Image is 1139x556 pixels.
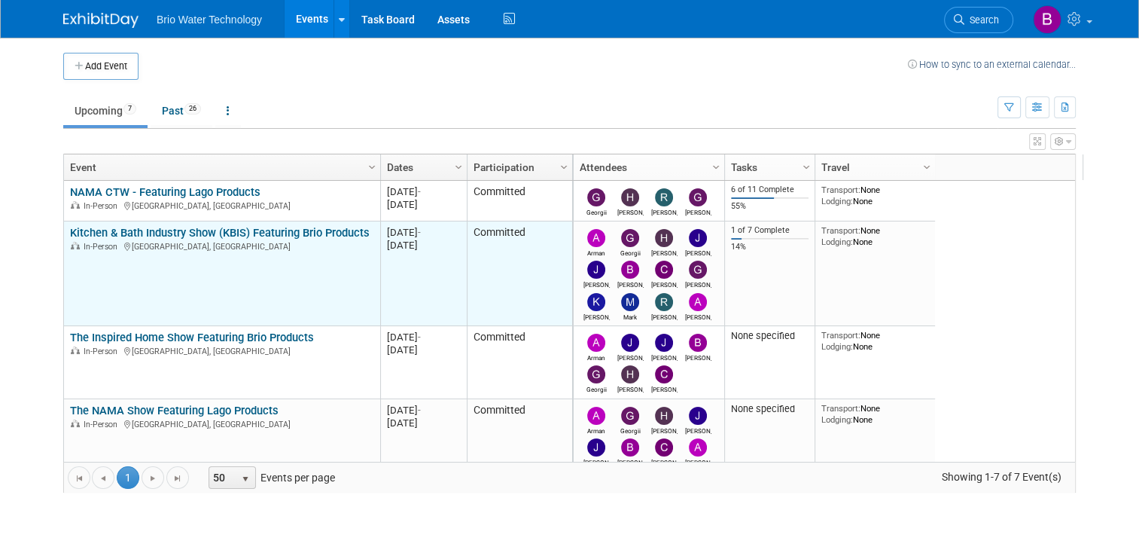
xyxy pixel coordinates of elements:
[418,331,421,343] span: -
[908,59,1076,70] a: How to sync to an external calendar...
[617,457,644,466] div: Brandye Gahagan
[84,347,122,356] span: In-Person
[387,404,460,417] div: [DATE]
[467,221,572,326] td: Committed
[418,186,421,197] span: -
[685,352,711,362] div: Brandye Gahagan
[731,403,809,415] div: None specified
[621,407,639,425] img: Georgii Tsatrian
[617,247,644,257] div: Georgii Tsatrian
[151,96,212,125] a: Past26
[731,242,809,252] div: 14%
[689,188,707,206] img: Giancarlo Barzotti
[1033,5,1061,34] img: Brandye Gahagan
[655,261,673,279] img: Cynthia Mendoza
[587,407,605,425] img: Arman Melkonian
[190,466,350,489] span: Events per page
[685,457,711,466] div: Angela Moyano
[821,154,925,180] a: Travel
[387,417,460,429] div: [DATE]
[821,414,853,425] span: Lodging:
[685,311,711,321] div: Angela Moyano
[651,311,678,321] div: Ryan McMillin
[583,457,610,466] div: James Park
[617,425,644,435] div: Georgii Tsatrian
[799,154,815,177] a: Column Settings
[651,247,678,257] div: Harry Mesak
[655,188,673,206] img: Ryan McMillin
[451,154,467,177] a: Column Settings
[821,341,853,352] span: Lodging:
[689,293,707,311] img: Angela Moyano
[556,154,573,177] a: Column Settings
[157,14,262,26] span: Brio Water Technology
[927,466,1075,487] span: Showing 1-7 of 7 Event(s)
[467,326,572,399] td: Committed
[71,420,80,427] img: In-Person Event
[617,311,644,321] div: Mark Melkonian
[387,331,460,344] div: [DATE]
[583,383,610,393] div: Georgii Tsatrian
[70,404,279,417] a: The NAMA Show Featuring Lago Products
[617,383,644,393] div: Harry Mesak
[184,103,201,115] span: 26
[617,279,644,289] div: Brandye Gahagan
[621,334,639,352] img: James Kang
[587,188,605,206] img: Georgii Tsatrian
[821,330,930,352] div: None None
[71,201,80,209] img: In-Person Event
[821,225,930,247] div: None None
[651,352,678,362] div: James Park
[70,417,373,430] div: [GEOGRAPHIC_DATA], [GEOGRAPHIC_DATA]
[617,206,644,216] div: Harry Mesak
[474,154,562,180] a: Participation
[452,161,464,173] span: Column Settings
[689,438,707,457] img: Angela Moyano
[921,161,933,173] span: Column Settings
[731,330,809,342] div: None specified
[944,7,1013,33] a: Search
[587,334,605,352] img: Arman Melkonian
[651,425,678,435] div: Harry Mesak
[239,473,251,485] span: select
[166,466,189,489] a: Go to the last page
[63,53,139,80] button: Add Event
[387,239,460,252] div: [DATE]
[651,457,678,466] div: Cynthia Mendoza
[583,352,610,362] div: Arman Melkonian
[689,334,707,352] img: Brandye Gahagan
[655,438,673,457] img: Cynthia Mendoza
[708,154,725,177] a: Column Settings
[587,438,605,457] img: James Park
[651,279,678,289] div: Cynthia Mendoza
[655,334,673,352] img: James Park
[689,407,707,425] img: James Kang
[418,227,421,238] span: -
[70,331,314,344] a: The Inspired Home Show Featuring Brio Products
[467,399,572,536] td: Committed
[387,198,460,211] div: [DATE]
[387,154,457,180] a: Dates
[583,311,610,321] div: Kimberly Alegria
[142,466,164,489] a: Go to the next page
[583,206,610,216] div: Georgii Tsatrian
[731,154,805,180] a: Tasks
[467,181,572,221] td: Committed
[71,242,80,249] img: In-Person Event
[583,247,610,257] div: Arman Melkonian
[70,154,370,180] a: Event
[97,472,109,484] span: Go to the previous page
[71,347,80,354] img: In-Person Event
[651,206,678,216] div: Ryan McMillin
[70,185,260,199] a: NAMA CTW - Featuring Lago Products
[689,261,707,279] img: Giancarlo Barzotti
[387,185,460,198] div: [DATE]
[821,237,853,247] span: Lodging:
[685,247,711,257] div: James Kang
[800,161,812,173] span: Column Settings
[731,225,809,236] div: 1 of 7 Complete
[655,229,673,247] img: Harry Mesak
[92,466,114,489] a: Go to the previous page
[731,201,809,212] div: 55%
[621,293,639,311] img: Mark Melkonian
